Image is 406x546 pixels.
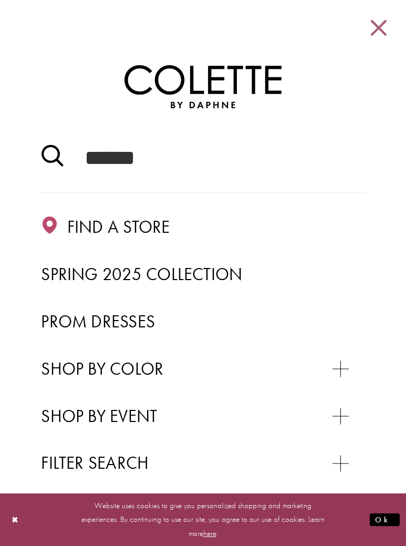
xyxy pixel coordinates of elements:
a: Spring 2025 Collection [41,261,365,289]
a: Find a store [41,213,365,241]
a: Prom Dresses [41,308,365,336]
button: Submit Search [41,141,63,176]
button: Submit Dialog [370,513,400,527]
input: Search [41,125,365,192]
div: Search form [41,125,365,192]
a: here [203,528,216,539]
span: Spring 2025 Collection [41,263,242,285]
span: Close Main Navbar [367,16,390,39]
span: Prom Dresses [41,311,155,333]
img: Colette by Daphne [124,65,282,108]
button: Close Dialog [6,510,24,529]
span: Find a store [67,216,170,238]
a: Colette by Daphne Homepage [124,65,282,108]
p: Website uses cookies to give you personalized shopping and marketing experiences. By continuing t... [76,499,330,541]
